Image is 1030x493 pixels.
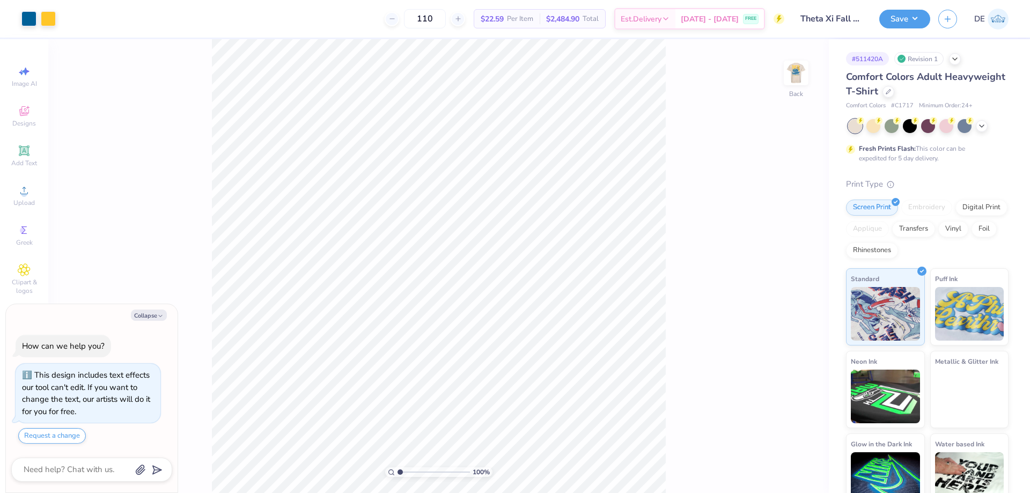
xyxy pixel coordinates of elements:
[846,242,898,259] div: Rhinestones
[846,200,898,216] div: Screen Print
[901,200,952,216] div: Embroidery
[955,200,1007,216] div: Digital Print
[851,356,877,367] span: Neon Ink
[935,273,958,284] span: Puff Ink
[851,273,879,284] span: Standard
[22,341,105,351] div: How can we help you?
[851,370,920,423] img: Neon Ink
[789,89,803,99] div: Back
[879,10,930,28] button: Save
[972,221,997,237] div: Foil
[785,62,807,84] img: Back
[935,438,984,450] span: Water based Ink
[846,221,889,237] div: Applique
[12,119,36,128] span: Designs
[938,221,968,237] div: Vinyl
[404,9,446,28] input: – –
[988,9,1009,30] img: Djian Evardoni
[583,13,599,25] span: Total
[22,370,150,417] div: This design includes text effects our tool can't edit. If you want to change the text, our artist...
[11,159,37,167] span: Add Text
[846,52,889,65] div: # 511420A
[18,428,86,444] button: Request a change
[974,13,985,25] span: DE
[891,101,914,111] span: # C1717
[131,310,167,321] button: Collapse
[12,79,37,88] span: Image AI
[919,101,973,111] span: Minimum Order: 24 +
[846,101,886,111] span: Comfort Colors
[846,70,1005,98] span: Comfort Colors Adult Heavyweight T-Shirt
[621,13,661,25] span: Est. Delivery
[974,9,1009,30] a: DE
[507,13,533,25] span: Per Item
[16,238,33,247] span: Greek
[13,198,35,207] span: Upload
[935,287,1004,341] img: Puff Ink
[5,278,43,295] span: Clipart & logos
[894,52,944,65] div: Revision 1
[745,15,756,23] span: FREE
[473,467,490,477] span: 100 %
[481,13,504,25] span: $22.59
[935,356,998,367] span: Metallic & Glitter Ink
[792,8,871,30] input: Untitled Design
[851,287,920,341] img: Standard
[846,178,1009,190] div: Print Type
[859,144,916,153] strong: Fresh Prints Flash:
[681,13,739,25] span: [DATE] - [DATE]
[851,438,912,450] span: Glow in the Dark Ink
[892,221,935,237] div: Transfers
[546,13,579,25] span: $2,484.90
[859,144,991,163] div: This color can be expedited for 5 day delivery.
[935,370,1004,423] img: Metallic & Glitter Ink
